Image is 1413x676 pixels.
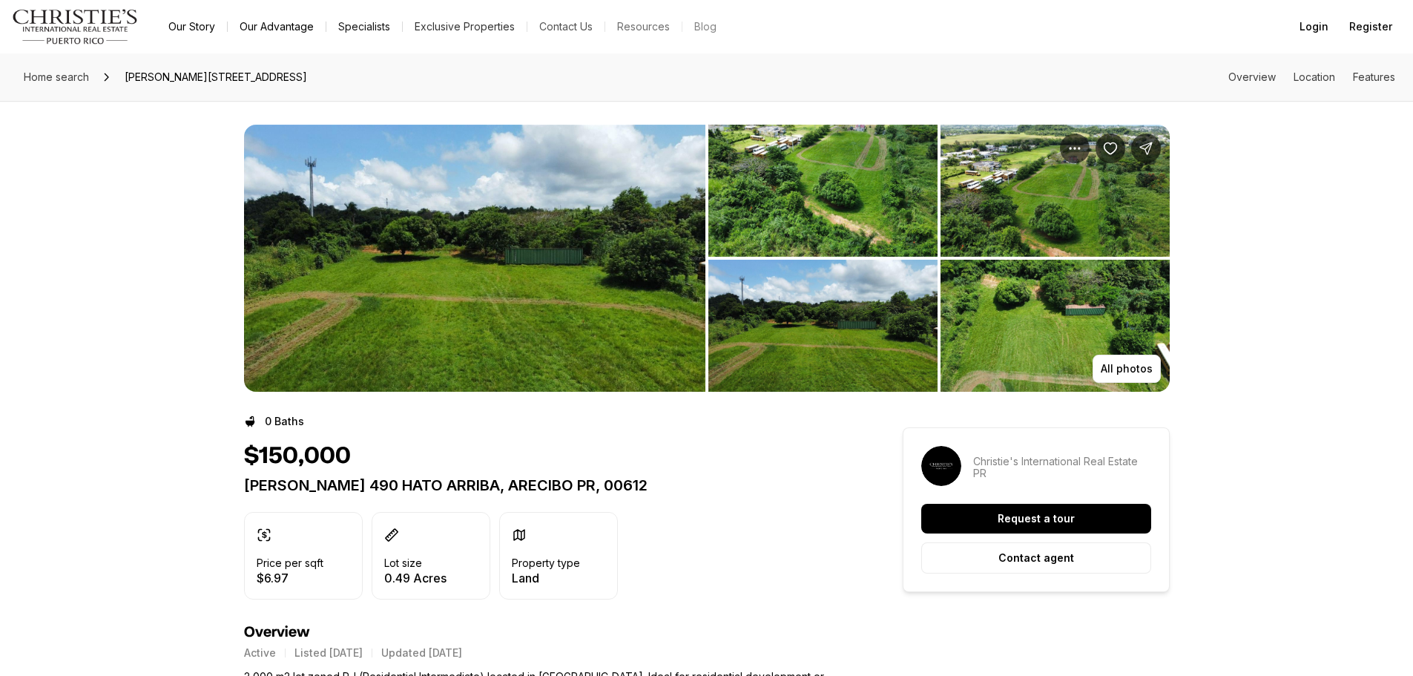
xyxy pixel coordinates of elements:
button: All photos [1093,355,1161,383]
p: Updated [DATE] [381,647,462,659]
a: Skip to: Location [1294,70,1335,83]
p: Property type [512,557,580,569]
p: 0.49 Acres [384,572,447,584]
p: Christie's International Real Estate PR [973,456,1151,479]
p: Land [512,572,580,584]
button: Request a tour [921,504,1151,534]
button: Register [1340,12,1401,42]
button: Save Property: CARR 490 [1096,134,1125,163]
li: 2 of 3 [708,125,1170,392]
a: Our Advantage [228,16,326,37]
nav: Page section menu [1228,71,1395,83]
img: logo [12,9,139,45]
button: View image gallery [941,260,1170,392]
p: $6.97 [257,572,323,584]
p: 0 Baths [265,416,304,427]
a: Home search [18,65,95,89]
a: Skip to: Overview [1228,70,1276,83]
p: Price per sqft [257,557,323,569]
button: View image gallery [708,260,938,392]
span: Login [1300,21,1328,33]
button: Contact agent [921,542,1151,574]
a: Blog [682,16,728,37]
a: Our Story [157,16,227,37]
p: Listed [DATE] [294,647,363,659]
a: Specialists [326,16,402,37]
h1: $150,000 [244,442,351,470]
p: All photos [1101,363,1153,375]
div: Listing Photos [244,125,1170,392]
button: Login [1291,12,1337,42]
button: Contact Us [527,16,605,37]
p: Lot size [384,557,422,569]
button: Share Property: CARR 490 [1131,134,1161,163]
p: Request a tour [998,513,1075,525]
span: Register [1349,21,1392,33]
a: Exclusive Properties [403,16,527,37]
a: Resources [605,16,682,37]
h4: Overview [244,623,849,641]
button: View image gallery [941,125,1170,257]
button: View image gallery [244,125,705,392]
span: Home search [24,70,89,83]
button: Property options [1060,134,1090,163]
a: Skip to: Features [1353,70,1395,83]
button: View image gallery [708,125,938,257]
p: [PERSON_NAME] 490 HATO ARRIBA, ARECIBO PR, 00612 [244,476,849,494]
p: Active [244,647,276,659]
li: 1 of 3 [244,125,705,392]
span: [PERSON_NAME][STREET_ADDRESS] [119,65,313,89]
p: Contact agent [998,552,1074,564]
